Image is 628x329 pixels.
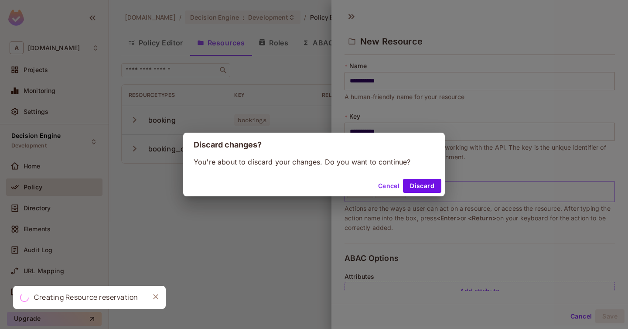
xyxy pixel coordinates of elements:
h2: Discard changes? [183,133,445,157]
p: You're about to discard your changes. Do you want to continue? [194,157,434,167]
button: Close [149,290,162,303]
div: Creating Resource reservation [34,292,138,303]
button: Discard [403,179,441,193]
button: Cancel [375,179,403,193]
